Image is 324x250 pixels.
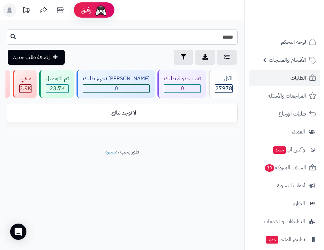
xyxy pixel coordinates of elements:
span: 3.9K [20,85,31,92]
span: لوحة التحكم [281,37,306,47]
div: ملغي [19,75,31,83]
a: وآتس آبجديد [249,142,320,158]
a: التقارير [249,195,320,212]
span: إضافة طلب جديد [13,53,50,61]
span: الطلبات [290,73,306,83]
a: الكل27978 [207,70,239,98]
a: السلات المتروكة39 [249,160,320,176]
span: 23.7K [46,85,68,92]
span: السلات المتروكة [264,163,306,172]
span: 27978 [215,85,232,92]
span: المراجعات والأسئلة [268,91,306,101]
div: الكل [215,75,233,83]
span: التطبيقات والخدمات [264,217,305,226]
a: ملغي 3.9K [12,70,38,98]
span: تطبيق المتجر [265,235,305,244]
div: [PERSON_NAME] تجهيز طلبك [83,75,150,83]
div: تم التوصيل [46,75,69,83]
a: طلبات الإرجاع [249,106,320,122]
span: جديد [266,236,278,244]
a: [PERSON_NAME] تجهيز طلبك 0 [75,70,156,98]
a: الطلبات [249,70,320,86]
a: تحديثات المنصة [18,3,35,19]
a: أدوات التسويق [249,178,320,194]
a: إضافة طلب جديد [8,50,65,65]
span: 0 [164,85,200,92]
span: جديد [273,146,286,154]
div: 23748 [46,85,68,92]
span: وآتس آب [273,145,305,154]
a: المراجعات والأسئلة [249,88,320,104]
div: تمت جدولة طلبك [164,75,201,83]
span: طلبات الإرجاع [279,109,306,119]
span: أدوات التسويق [276,181,305,190]
a: تطبيق المتجرجديد [249,231,320,248]
span: التقارير [292,199,305,208]
a: لوحة التحكم [249,34,320,50]
span: العملاء [292,127,305,137]
div: 3853 [20,85,31,92]
td: لا توجد نتائج ! [7,104,237,122]
span: 0 [83,85,149,92]
span: رفيق [81,6,91,14]
a: متجرة [105,148,117,156]
img: ai-face.png [94,3,108,17]
span: 39 [265,164,274,172]
span: الأقسام والمنتجات [269,55,306,65]
a: تمت جدولة طلبك 0 [156,70,207,98]
a: تم التوصيل 23.7K [38,70,75,98]
a: التطبيقات والخدمات [249,213,320,230]
div: Open Intercom Messenger [10,224,26,240]
a: العملاء [249,124,320,140]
